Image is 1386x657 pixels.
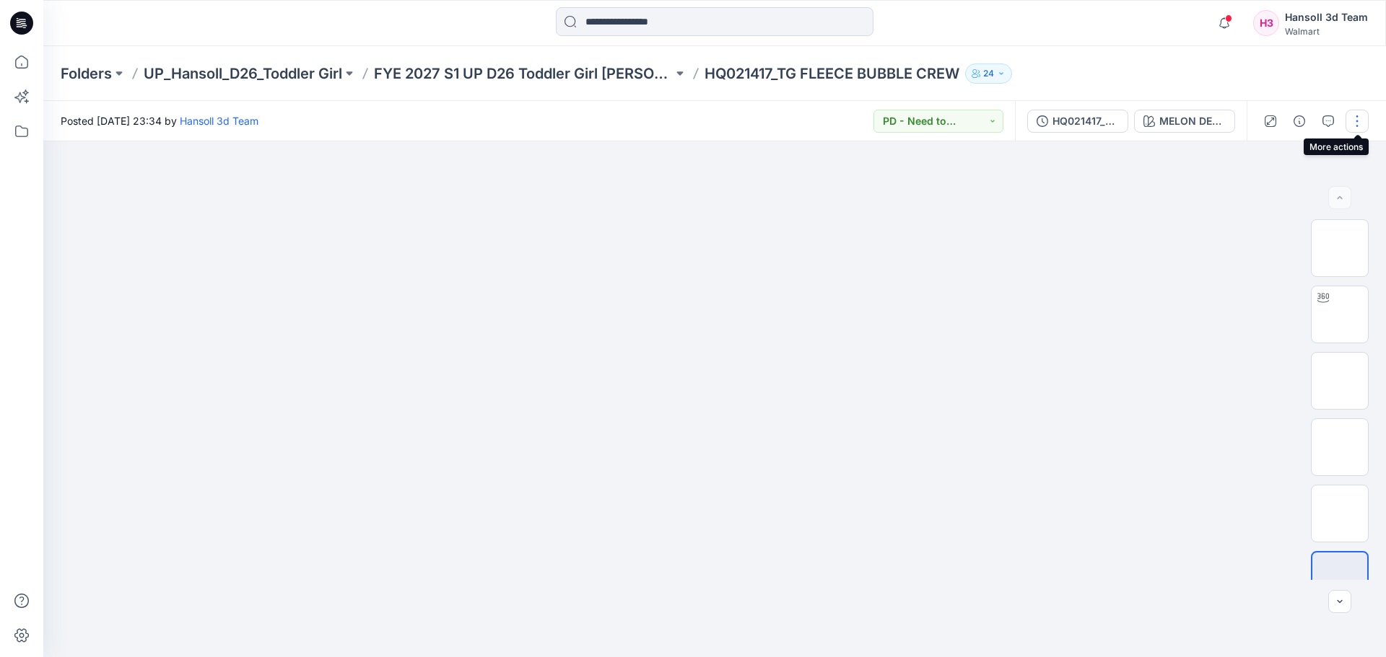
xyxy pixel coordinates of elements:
[1052,113,1119,129] div: HQ021417_PP_TG FLEECE BUBBLE CREW
[1288,110,1311,133] button: Details
[61,113,258,128] span: Posted [DATE] 23:34 by
[705,63,959,84] p: HQ021417_TG FLEECE BUBBLE CREW
[61,63,112,84] a: Folders
[144,63,342,84] a: UP_Hansoll_D26_Toddler Girl
[1159,113,1226,129] div: MELON DELIGHT
[965,63,1012,84] button: 24
[1134,110,1235,133] button: MELON DELIGHT
[1285,26,1368,37] div: Walmart
[180,115,258,127] a: Hansoll 3d Team
[1253,10,1279,36] div: H3
[1027,110,1128,133] button: HQ021417_PP_TG FLEECE BUBBLE CREW
[374,63,673,84] a: FYE 2027 S1 UP D26 Toddler Girl [PERSON_NAME]
[1285,9,1368,26] div: Hansoll 3d Team
[983,66,994,81] p: 24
